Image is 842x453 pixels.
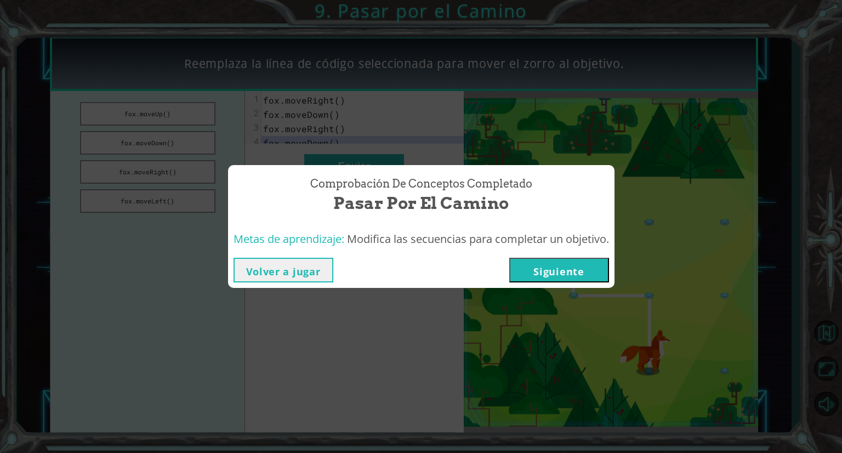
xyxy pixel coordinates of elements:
[234,231,344,246] span: Metas de aprendizaje:
[310,176,532,192] span: Comprobación de conceptos Completado
[234,258,333,282] button: Volver a jugar
[333,191,509,215] span: Pasar por el Camino
[347,231,609,246] span: Modifica las secuencias para completar un objetivo.
[509,258,609,282] button: Siguiente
